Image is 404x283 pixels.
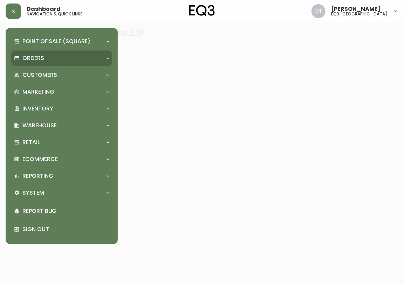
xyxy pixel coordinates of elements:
[11,118,112,133] div: Warehouse
[27,12,83,16] h5: navigation & quick links
[22,71,57,79] p: Customers
[27,6,61,12] span: Dashboard
[11,67,112,83] div: Customers
[22,122,57,129] p: Warehouse
[22,54,44,62] p: Orders
[22,88,54,96] p: Marketing
[22,172,53,180] p: Reporting
[11,151,112,167] div: Ecommerce
[22,139,40,146] p: Retail
[11,84,112,100] div: Marketing
[22,38,90,45] p: Point of Sale (Square)
[22,155,58,163] p: Ecommerce
[11,185,112,201] div: System
[22,105,53,113] p: Inventory
[331,12,387,16] h5: eq3 [GEOGRAPHIC_DATA]
[11,220,112,238] div: Sign Out
[11,50,112,66] div: Orders
[11,135,112,150] div: Retail
[331,6,381,12] span: [PERSON_NAME]
[11,34,112,49] div: Point of Sale (Square)
[11,168,112,184] div: Reporting
[311,4,326,18] img: 5d4d18d254ded55077432b49c4cb2919
[22,225,109,233] p: Sign Out
[189,5,215,16] img: logo
[22,207,109,215] p: Report Bug
[22,189,44,197] p: System
[11,101,112,116] div: Inventory
[11,202,112,220] div: Report Bug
